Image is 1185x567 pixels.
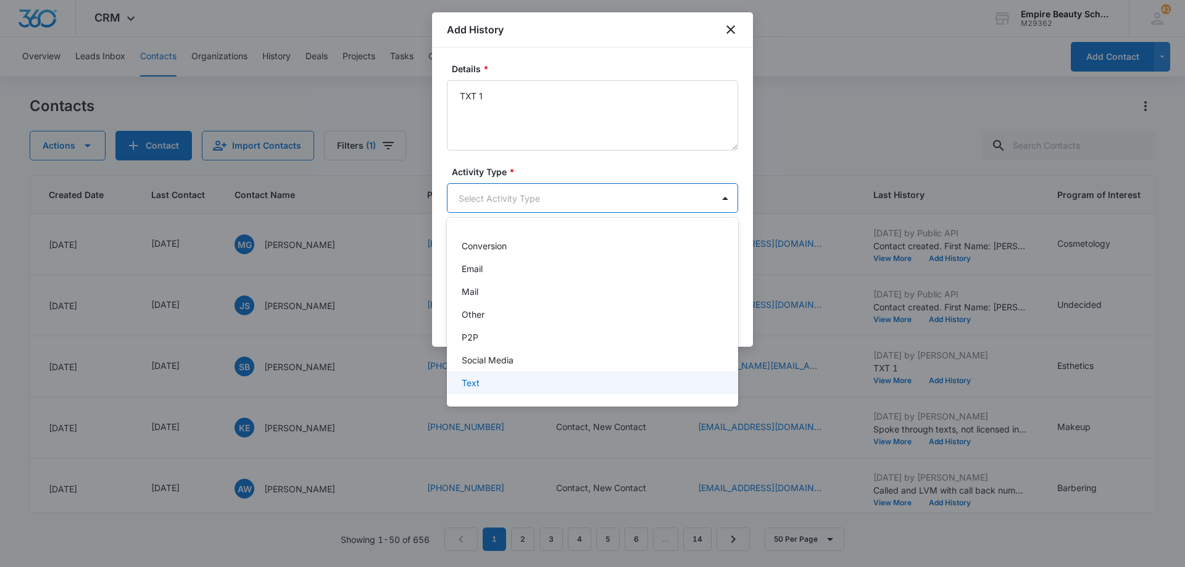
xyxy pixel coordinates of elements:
[462,239,507,252] p: Conversion
[462,262,483,275] p: Email
[462,308,484,321] p: Other
[462,285,478,298] p: Mail
[462,376,480,389] p: Text
[462,354,513,366] p: Social Media
[462,331,478,344] p: P2P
